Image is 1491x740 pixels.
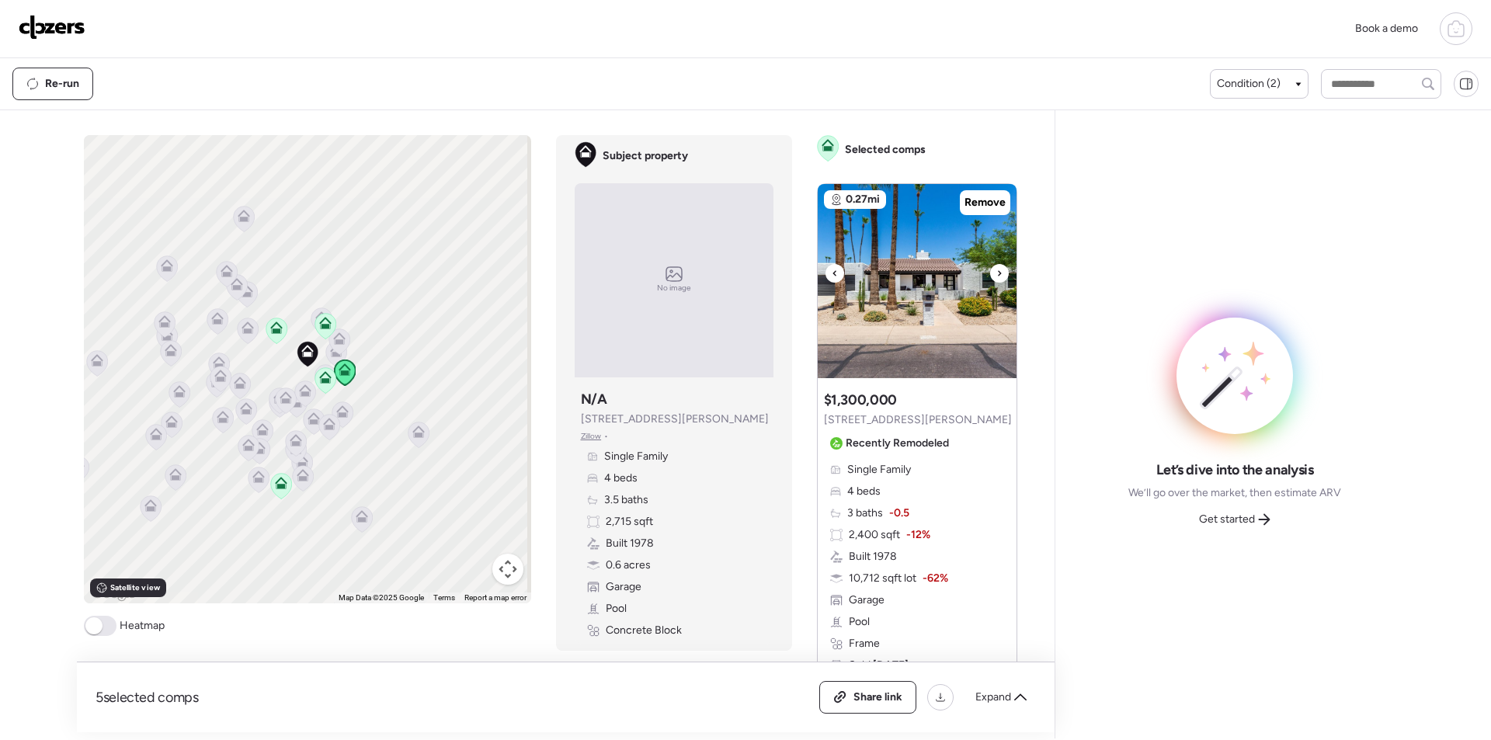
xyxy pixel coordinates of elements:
[606,558,651,573] span: 0.6 acres
[845,142,926,158] span: Selected comps
[849,636,880,651] span: Frame
[1217,76,1281,92] span: Condition (2)
[849,571,916,586] span: 10,712 sqft lot
[339,593,424,602] span: Map Data ©2025 Google
[853,690,902,705] span: Share link
[847,484,881,499] span: 4 beds
[603,148,688,164] span: Subject property
[1128,485,1341,501] span: We’ll go over the market, then estimate ARV
[923,571,948,586] span: -62%
[45,76,79,92] span: Re-run
[606,536,654,551] span: Built 1978
[606,623,682,638] span: Concrete Block
[849,549,897,565] span: Built 1978
[88,583,139,603] a: Open this area in Google Maps (opens a new window)
[88,583,139,603] img: Google
[964,195,1006,210] span: Remove
[581,412,769,427] span: [STREET_ADDRESS][PERSON_NAME]
[110,582,160,594] span: Satellite view
[975,690,1011,705] span: Expand
[581,390,607,408] h3: N/A
[1199,512,1255,527] span: Get started
[849,658,909,673] span: Sold
[1355,22,1418,35] span: Book a demo
[1156,460,1314,479] span: Let’s dive into the analysis
[847,505,883,521] span: 3 baths
[120,618,165,634] span: Heatmap
[604,449,668,464] span: Single Family
[604,471,638,486] span: 4 beds
[96,688,199,707] span: 5 selected comps
[604,430,608,443] span: •
[606,579,641,595] span: Garage
[847,462,911,478] span: Single Family
[889,505,909,521] span: -0.5
[464,593,527,602] a: Report a map error
[849,614,870,630] span: Pool
[657,282,691,294] span: No image
[492,554,523,585] button: Map camera controls
[604,492,648,508] span: 3.5 baths
[606,514,653,530] span: 2,715 sqft
[849,592,885,608] span: Garage
[846,192,880,207] span: 0.27mi
[433,593,455,602] a: Terms (opens in new tab)
[849,527,900,543] span: 2,400 sqft
[906,527,930,543] span: -12%
[606,601,627,617] span: Pool
[824,391,897,409] h3: $1,300,000
[581,430,602,443] span: Zillow
[846,436,949,451] span: Recently Remodeled
[871,658,909,672] span: [DATE]
[19,15,85,40] img: Logo
[824,412,1012,428] span: [STREET_ADDRESS][PERSON_NAME]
